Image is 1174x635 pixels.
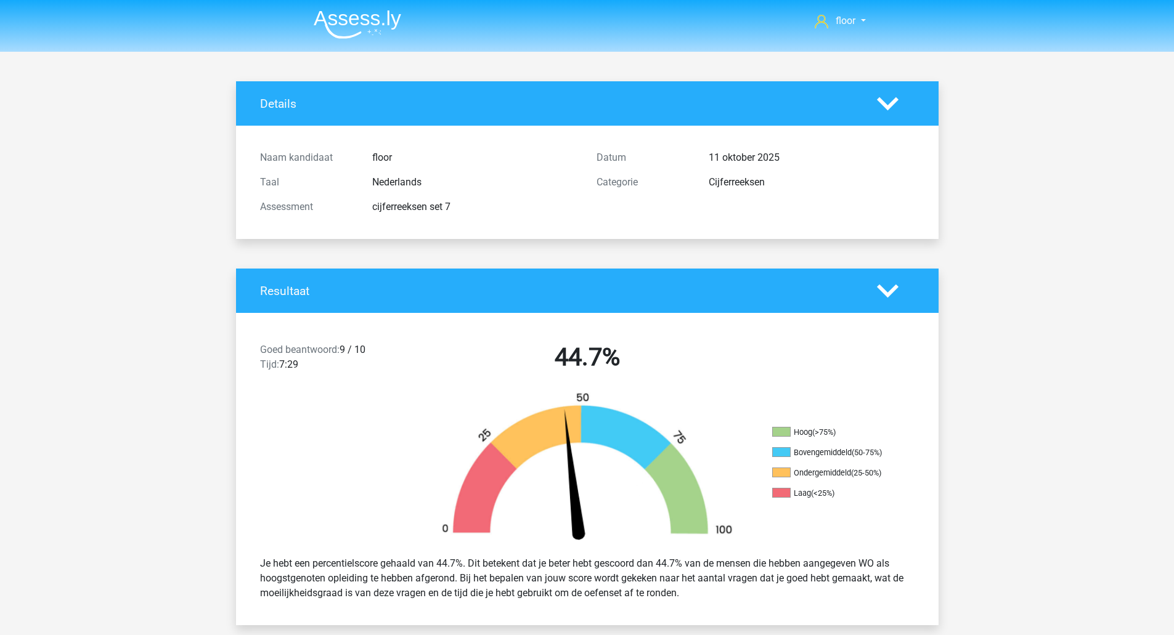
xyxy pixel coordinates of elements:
[772,427,895,438] li: Hoog
[812,427,836,437] div: (>75%)
[363,150,587,165] div: floor
[251,200,363,214] div: Assessment
[772,447,895,458] li: Bovengemiddeld
[251,342,419,377] div: 9 / 10 7:29
[428,342,746,372] h2: 44.7%
[811,488,834,498] div: (<25%)
[260,97,858,111] h4: Details
[363,175,587,190] div: Nederlands
[363,200,587,214] div: cijferreeksen set 7
[852,448,882,457] div: (50-75%)
[772,467,895,479] li: Ondergemiddeld
[587,175,699,190] div: Categorie
[260,344,340,355] span: Goed beantwoord:
[251,551,924,605] div: Je hebt een percentielscore gehaald van 44.7%. Dit betekent dat je beter hebt gescoord dan 44.7% ...
[314,10,401,39] img: Assessly
[421,392,754,546] img: 45.b65ba1e28b60.png
[772,488,895,499] li: Laag
[251,150,363,165] div: Naam kandidaat
[260,284,858,298] h4: Resultaat
[836,15,855,26] span: floor
[851,468,881,477] div: (25-50%)
[810,14,870,28] a: floor
[251,175,363,190] div: Taal
[699,175,924,190] div: Cijferreeksen
[260,358,279,370] span: Tijd:
[587,150,699,165] div: Datum
[699,150,924,165] div: 11 oktober 2025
